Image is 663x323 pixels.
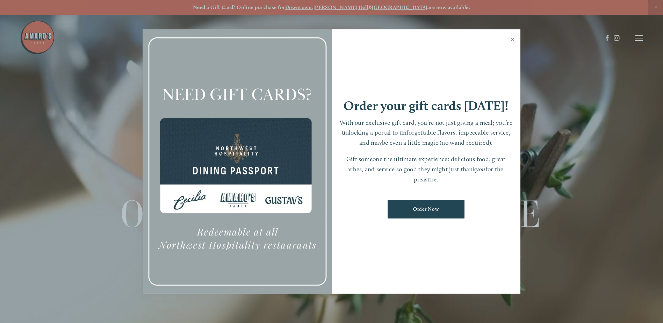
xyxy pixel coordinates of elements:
em: you [476,165,485,173]
p: With our exclusive gift card, you’re not just giving a meal; you’re unlocking a portal to unforge... [339,118,514,148]
a: Close [506,30,519,50]
p: Gift someone the ultimate experience: delicious food, great vibes, and service so good they might... [339,154,514,184]
h1: Order your gift cards [DATE]! [344,99,509,112]
a: Order Now [388,200,464,218]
